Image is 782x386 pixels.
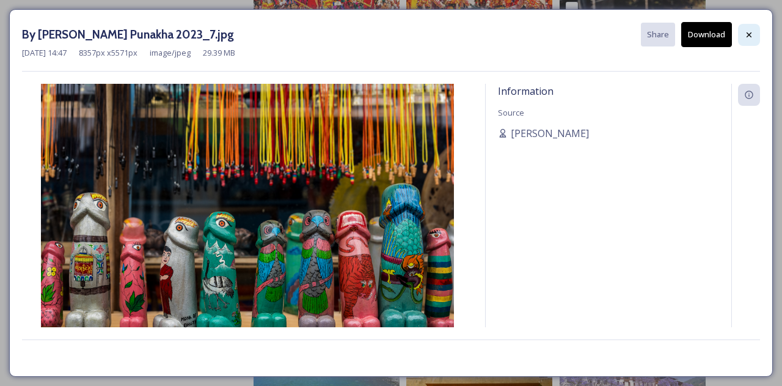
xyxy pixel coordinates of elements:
[22,47,67,59] span: [DATE] 14:47
[498,84,554,98] span: Information
[498,107,524,118] span: Source
[22,84,473,360] img: By%20Marcus%20Westberg%20Punakha%202023_7.jpg
[641,23,675,46] button: Share
[681,22,732,47] button: Download
[79,47,137,59] span: 8357 px x 5571 px
[22,26,234,43] h3: By [PERSON_NAME] Punakha 2023_7.jpg
[150,47,191,59] span: image/jpeg
[203,47,235,59] span: 29.39 MB
[511,126,589,141] span: [PERSON_NAME]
